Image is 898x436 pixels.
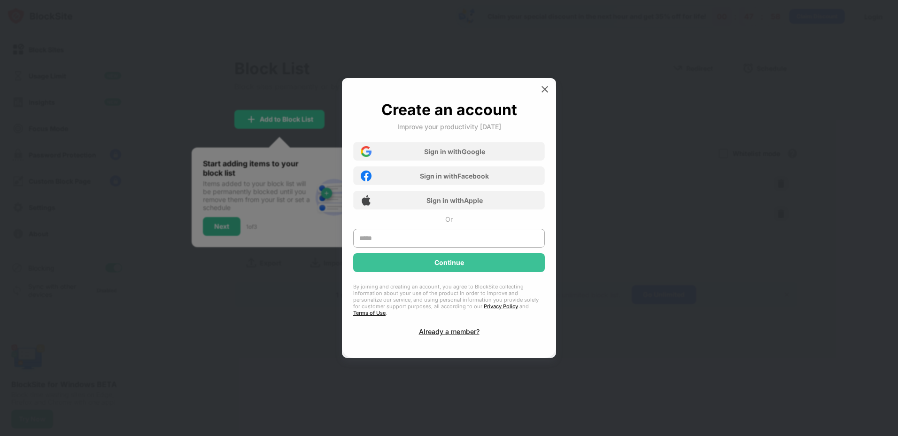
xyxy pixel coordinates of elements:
[420,172,489,180] div: Sign in with Facebook
[361,195,372,206] img: apple-icon.png
[426,196,483,204] div: Sign in with Apple
[381,101,517,119] div: Create an account
[361,171,372,181] img: facebook-icon.png
[434,259,464,266] div: Continue
[353,310,386,316] a: Terms of Use
[445,215,453,223] div: Or
[419,327,480,335] div: Already a member?
[424,148,485,156] div: Sign in with Google
[353,283,545,316] div: By joining and creating an account, you agree to BlockSite collecting information about your use ...
[361,146,372,157] img: google-icon.png
[397,123,501,131] div: Improve your productivity [DATE]
[484,303,518,310] a: Privacy Policy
